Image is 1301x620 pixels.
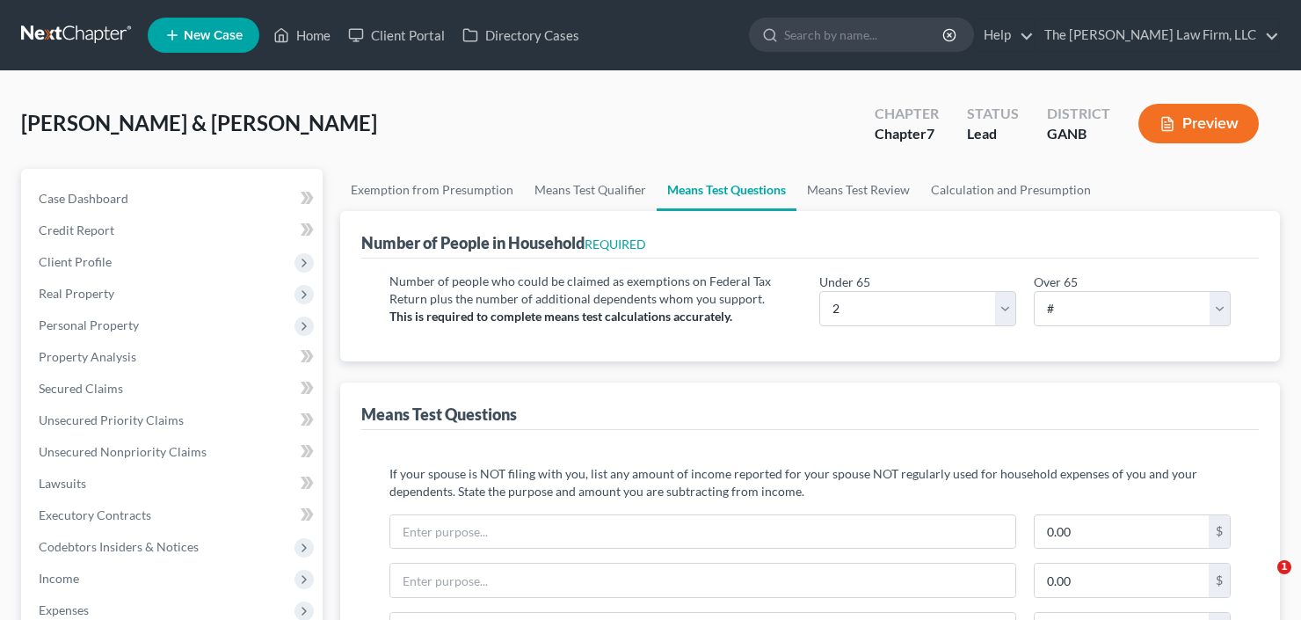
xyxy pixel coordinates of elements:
span: Case Dashboard [39,191,128,206]
a: Secured Claims [25,373,323,405]
a: Home [265,19,339,51]
span: Real Property [39,286,114,301]
div: Chapter [875,124,939,144]
span: New Case [184,29,243,42]
a: Client Portal [339,19,454,51]
div: Number of People in Household [361,232,646,253]
iframe: Intercom live chat [1241,560,1283,602]
label: Over 65 [1034,273,1078,291]
input: Enter purpose... [390,564,1015,597]
p: If your spouse is NOT filing with you, list any amount of income reported for your spouse NOT reg... [389,465,1231,500]
a: Case Dashboard [25,183,323,215]
a: Executory Contracts [25,500,323,531]
a: Help [975,19,1034,51]
a: Means Test Qualifier [524,169,657,211]
span: Lawsuits [39,476,86,491]
button: Preview [1138,104,1259,143]
input: Enter purpose... [390,515,1015,549]
span: 7 [927,125,934,142]
span: Unsecured Priority Claims [39,412,184,427]
div: Status [967,104,1019,124]
a: Means Test Review [796,169,920,211]
div: $ [1209,564,1230,597]
a: Property Analysis [25,341,323,373]
a: Unsecured Priority Claims [25,405,323,436]
div: GANB [1047,124,1110,144]
span: Income [39,571,79,586]
div: District [1047,104,1110,124]
span: Executory Contracts [39,507,151,522]
label: Under 65 [819,273,870,291]
a: Means Test Questions [657,169,796,211]
span: Client Profile [39,254,112,269]
input: 0.00 [1035,564,1209,597]
a: Directory Cases [454,19,588,51]
span: Credit Report [39,222,114,237]
span: Expenses [39,602,89,617]
input: Search by name... [784,18,945,51]
span: Secured Claims [39,381,123,396]
a: Unsecured Nonpriority Claims [25,436,323,468]
span: Unsecured Nonpriority Claims [39,444,207,459]
p: Number of people who could be claimed as exemptions on Federal Tax Return plus the number of addi... [389,273,802,308]
div: Means Test Questions [361,404,517,425]
div: Lead [967,124,1019,144]
a: Credit Report [25,215,323,246]
span: Codebtors Insiders & Notices [39,539,199,554]
a: Lawsuits [25,468,323,500]
div: Chapter [875,104,939,124]
span: Personal Property [39,317,139,332]
span: 1 [1277,560,1291,574]
span: REQUIRED [585,237,646,252]
strong: This is required to complete means test calculations accurately. [389,309,732,324]
div: $ [1209,515,1230,549]
span: Property Analysis [39,349,136,364]
span: [PERSON_NAME] & [PERSON_NAME] [21,110,377,135]
a: Exemption from Presumption [340,169,524,211]
input: 0.00 [1035,515,1209,549]
a: The [PERSON_NAME] Law Firm, LLC [1036,19,1279,51]
a: Calculation and Presumption [920,169,1101,211]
